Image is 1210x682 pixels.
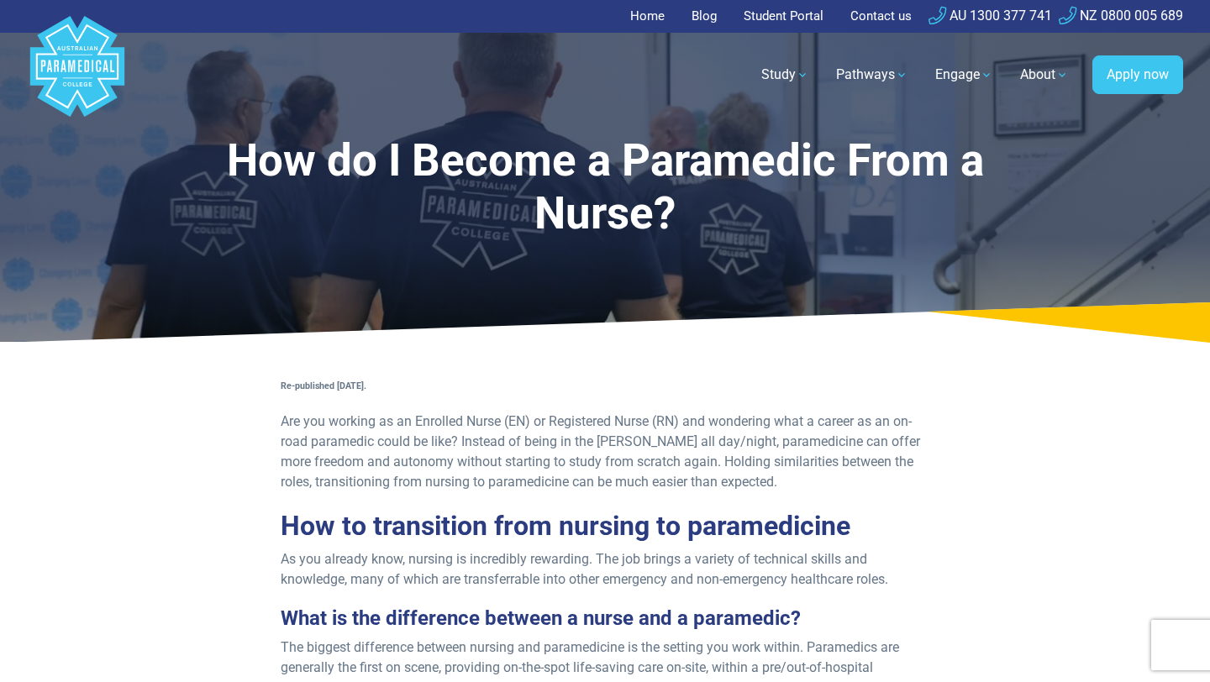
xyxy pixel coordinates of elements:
[1059,8,1183,24] a: NZ 0800 005 689
[1010,51,1079,98] a: About
[281,551,888,587] span: As you already know, nursing is incredibly rewarding. The job brings a variety of technical skill...
[281,413,920,490] span: Are you working as an Enrolled Nurse (EN) or Registered Nurse (RN) and wondering what a career as...
[281,380,366,391] strong: Re-published [DATE].
[27,33,128,118] a: Australian Paramedical College
[826,51,918,98] a: Pathways
[171,134,1039,241] h1: How do I Become a Paramedic From a Nurse?
[925,51,1003,98] a: Engage
[281,606,801,630] span: What is the difference between a nurse and a paramedic?
[751,51,819,98] a: Study
[1092,55,1183,94] a: Apply now
[281,510,850,542] span: How to transition from nursing to paramedicine
[929,8,1052,24] a: AU 1300 377 741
